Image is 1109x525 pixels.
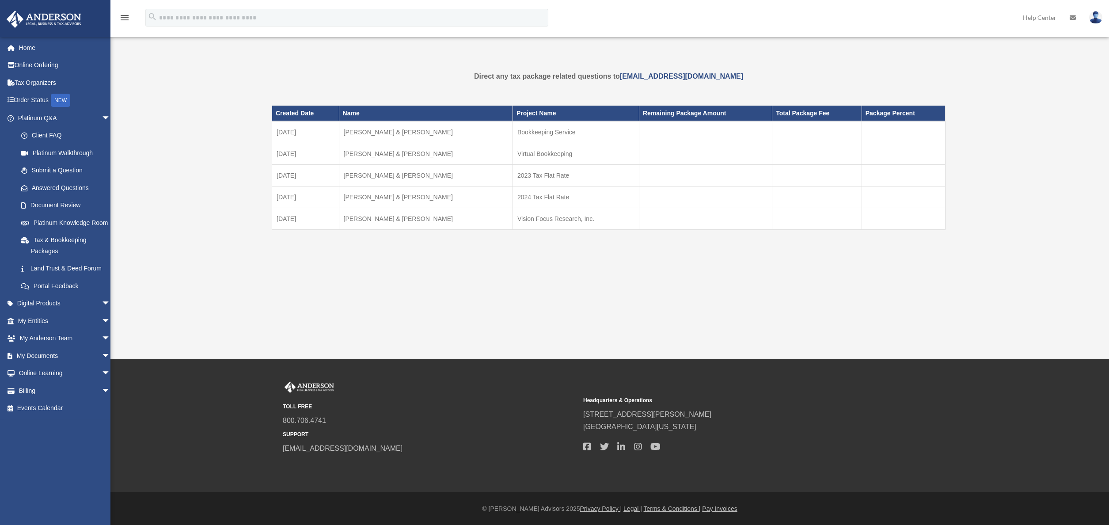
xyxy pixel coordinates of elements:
[583,423,696,430] a: [GEOGRAPHIC_DATA][US_STATE]
[102,382,119,400] span: arrow_drop_down
[283,430,577,439] small: SUPPORT
[12,260,124,278] a: Land Trust & Deed Forum
[102,330,119,348] span: arrow_drop_down
[12,144,124,162] a: Platinum Walkthrough
[339,106,513,121] th: Name
[702,505,737,512] a: Pay Invoices
[513,208,639,230] td: Vision Focus Research, Inc.
[339,143,513,164] td: [PERSON_NAME] & [PERSON_NAME]
[772,106,862,121] th: Total Package Fee
[148,12,157,22] i: search
[513,121,639,143] td: Bookkeeping Service
[102,295,119,313] span: arrow_drop_down
[580,505,622,512] a: Privacy Policy |
[639,106,772,121] th: Remaining Package Amount
[513,143,639,164] td: Virtual Bookkeeping
[272,164,339,186] td: [DATE]
[102,347,119,365] span: arrow_drop_down
[4,11,84,28] img: Anderson Advisors Platinum Portal
[283,417,326,424] a: 800.706.4741
[339,186,513,208] td: [PERSON_NAME] & [PERSON_NAME]
[6,382,124,399] a: Billingarrow_drop_down
[339,208,513,230] td: [PERSON_NAME] & [PERSON_NAME]
[6,39,124,57] a: Home
[272,186,339,208] td: [DATE]
[583,396,877,405] small: Headquarters & Operations
[12,197,124,214] a: Document Review
[12,214,124,232] a: Platinum Knowledge Room
[12,179,124,197] a: Answered Questions
[6,399,124,417] a: Events Calendar
[644,505,701,512] a: Terms & Conditions |
[272,106,339,121] th: Created Date
[1089,11,1102,24] img: User Pic
[6,347,124,365] a: My Documentsarrow_drop_down
[513,186,639,208] td: 2024 Tax Flat Rate
[119,15,130,23] a: menu
[283,402,577,411] small: TOLL FREE
[6,109,124,127] a: Platinum Q&Aarrow_drop_down
[272,208,339,230] td: [DATE]
[102,365,119,383] span: arrow_drop_down
[513,164,639,186] td: 2023 Tax Flat Rate
[119,12,130,23] i: menu
[272,143,339,164] td: [DATE]
[12,162,124,179] a: Submit a Question
[102,312,119,330] span: arrow_drop_down
[623,505,642,512] a: Legal |
[102,109,119,127] span: arrow_drop_down
[513,106,639,121] th: Project Name
[474,72,743,80] strong: Direct any tax package related questions to
[6,365,124,382] a: Online Learningarrow_drop_down
[110,503,1109,514] div: © [PERSON_NAME] Advisors 2025
[6,312,124,330] a: My Entitiesarrow_drop_down
[6,74,124,91] a: Tax Organizers
[620,72,743,80] a: [EMAIL_ADDRESS][DOMAIN_NAME]
[12,232,119,260] a: Tax & Bookkeeping Packages
[339,121,513,143] td: [PERSON_NAME] & [PERSON_NAME]
[6,91,124,110] a: Order StatusNEW
[12,277,124,295] a: Portal Feedback
[583,411,711,418] a: [STREET_ADDRESS][PERSON_NAME]
[6,295,124,312] a: Digital Productsarrow_drop_down
[6,330,124,347] a: My Anderson Teamarrow_drop_down
[51,94,70,107] div: NEW
[283,381,336,393] img: Anderson Advisors Platinum Portal
[272,121,339,143] td: [DATE]
[862,106,945,121] th: Package Percent
[283,445,403,452] a: [EMAIL_ADDRESS][DOMAIN_NAME]
[339,164,513,186] td: [PERSON_NAME] & [PERSON_NAME]
[6,57,124,74] a: Online Ordering
[12,127,124,145] a: Client FAQ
